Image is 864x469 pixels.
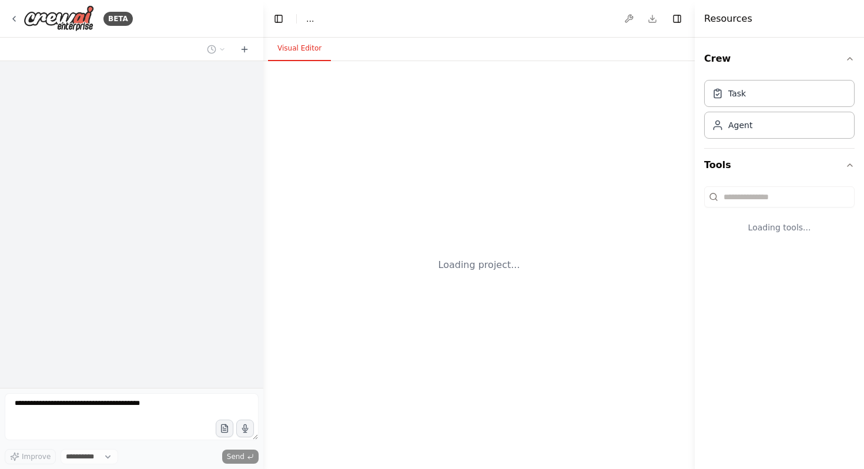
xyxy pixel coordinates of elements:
div: Agent [728,119,752,131]
button: Hide right sidebar [669,11,685,27]
span: Send [227,452,245,461]
img: Logo [24,5,94,32]
div: Loading project... [438,258,520,272]
button: Start a new chat [235,42,254,56]
h4: Resources [704,12,752,26]
div: Loading tools... [704,212,855,243]
button: Improve [5,449,56,464]
button: Click to speak your automation idea [236,420,254,437]
span: Improve [22,452,51,461]
button: Visual Editor [268,36,331,61]
button: Crew [704,42,855,75]
nav: breadcrumb [306,13,314,25]
div: Tools [704,182,855,252]
div: Task [728,88,746,99]
div: BETA [103,12,133,26]
button: Switch to previous chat [202,42,230,56]
button: Upload files [216,420,233,437]
button: Hide left sidebar [270,11,287,27]
div: Crew [704,75,855,148]
button: Send [222,450,259,464]
button: Tools [704,149,855,182]
span: ... [306,13,314,25]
